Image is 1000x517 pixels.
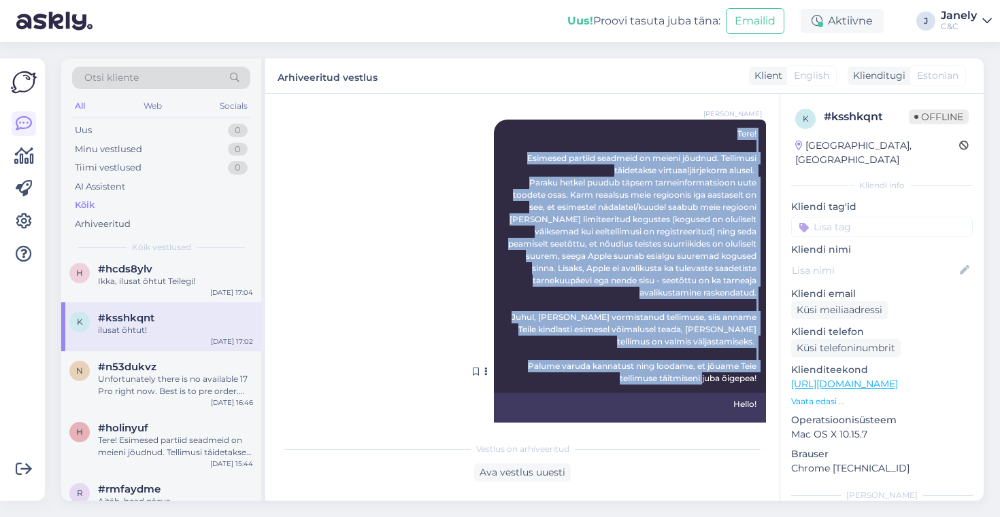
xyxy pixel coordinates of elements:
p: Vaata edasi ... [791,395,973,408]
span: #holinyuf [98,422,148,434]
span: Offline [909,109,969,124]
div: [DATE] 15:44 [210,459,253,469]
span: English [794,69,829,83]
div: All [72,97,88,115]
p: Brauser [791,447,973,461]
label: Arhiveeritud vestlus [278,67,378,85]
button: Emailid [726,8,784,34]
div: [DATE] 17:04 [210,287,253,298]
span: Kõik vestlused [132,241,191,253]
div: Proovi tasuta juba täna: [567,13,720,29]
input: Lisa nimi [792,263,957,278]
div: Aitäh, head päeva [98,495,253,507]
p: Kliendi telefon [791,325,973,339]
div: Arhiveeritud [75,217,131,231]
span: Otsi kliente [84,71,139,85]
span: n [76,366,83,376]
div: Socials [217,97,250,115]
div: C&C [941,21,977,32]
div: Ikka, ilusat õhtut Teilegi! [98,275,253,287]
span: #ksshkqnt [98,312,154,324]
span: [PERSON_NAME] [703,109,762,119]
div: [GEOGRAPHIC_DATA], [GEOGRAPHIC_DATA] [795,139,959,167]
div: Unfortunately there is no available 17 Pro right now. Best is to pre order. Estimated delivery is... [98,373,253,397]
span: k [77,317,83,327]
div: [DATE] 17:02 [211,336,253,346]
div: 0 [228,124,248,137]
input: Lisa tag [791,217,973,237]
div: Uus [75,124,92,137]
a: [URL][DOMAIN_NAME] [791,378,898,390]
div: [DATE] 16:46 [211,397,253,408]
div: Janely [941,10,977,21]
span: #n53dukvz [98,361,156,373]
div: Kliendi info [791,179,973,192]
div: Klienditugi [848,69,905,83]
span: k [803,113,809,124]
span: h [76,427,83,437]
div: Aktiivne [801,9,884,33]
div: # ksshkqnt [824,109,909,125]
div: 0 [228,143,248,156]
div: Küsi telefoninumbrit [791,339,901,357]
div: 0 [228,161,248,175]
p: Mac OS X 10.15.7 [791,427,973,442]
p: Chrome [TECHNICAL_ID] [791,461,973,476]
img: Askly Logo [11,69,37,95]
span: Tere! Esimesed partiid seadmeid on meieni jõudnud. Tellimusi täidetakse virtuaaljärjekorra alusel... [508,128,759,383]
p: Kliendi email [791,287,973,301]
div: Küsi meiliaadressi [791,301,888,319]
div: Minu vestlused [75,143,142,156]
div: Kõik [75,198,95,212]
a: JanelyC&C [941,10,992,32]
div: Ava vestlus uuesti [474,463,571,482]
p: Kliendi tag'id [791,200,973,214]
span: Estonian [917,69,959,83]
div: Klient [749,69,782,83]
p: Operatsioonisüsteem [791,413,973,427]
div: [PERSON_NAME] [791,489,973,501]
div: Tere! Esimesed partiid seadmeid on meieni jõudnud. Tellimusi täidetakse virtuaaljärjekorra alusel... [98,434,253,459]
span: #rmfaydme [98,483,161,495]
div: J [916,12,935,31]
div: Tiimi vestlused [75,161,141,175]
p: Klienditeekond [791,363,973,377]
p: Kliendi nimi [791,243,973,257]
span: r [77,488,83,498]
span: #hcds8ylv [98,263,152,275]
div: Web [141,97,165,115]
div: ilusat õhtut! [98,324,253,336]
b: Uus! [567,14,593,27]
div: AI Assistent [75,180,125,194]
span: h [76,268,83,278]
span: Vestlus on arhiveeritud [476,443,569,455]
